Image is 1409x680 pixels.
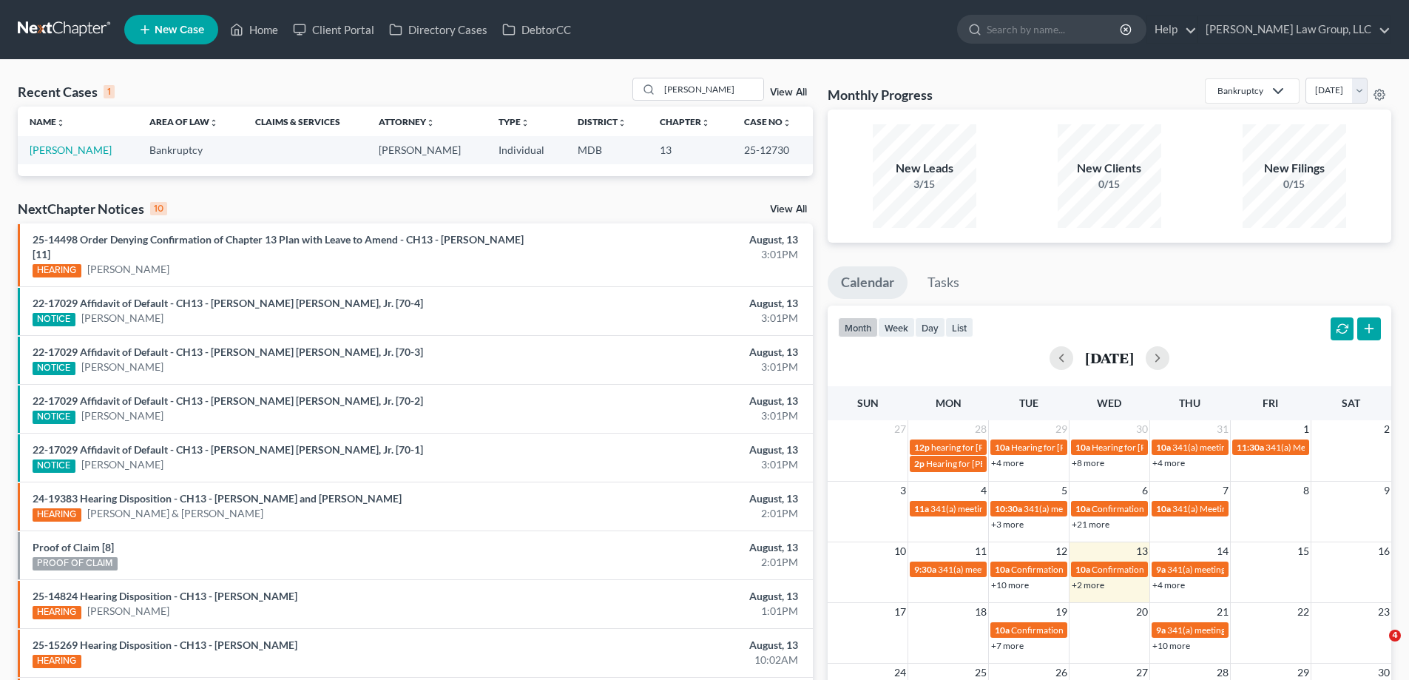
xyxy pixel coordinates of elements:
span: 10a [1075,503,1090,514]
div: NOTICE [33,459,75,473]
div: NOTICE [33,313,75,326]
span: Hearing for [PERSON_NAME] [1011,442,1126,453]
span: 5 [1060,482,1069,499]
a: +21 more [1072,519,1109,530]
span: Hearing for [PERSON_NAME] [926,458,1041,469]
div: 0/15 [1058,177,1161,192]
span: 10a [1075,442,1090,453]
span: 15 [1296,542,1311,560]
div: August, 13 [553,442,798,457]
i: unfold_more [426,118,435,127]
td: [PERSON_NAME] [367,136,487,164]
i: unfold_more [783,118,791,127]
h2: [DATE] [1085,350,1134,366]
span: 10a [1156,442,1171,453]
span: hearing for [PERSON_NAME] [931,442,1045,453]
a: +4 more [991,457,1024,468]
a: +3 more [991,519,1024,530]
span: Sun [857,397,879,409]
span: Wed [1097,397,1121,409]
div: 3:01PM [553,311,798,326]
div: August, 13 [553,296,798,311]
span: 19 [1054,603,1069,621]
span: 1 [1302,420,1311,438]
span: 21 [1215,603,1230,621]
a: [PERSON_NAME] [81,457,163,472]
span: 31 [1215,420,1230,438]
span: Confirmation hearing for [PERSON_NAME] [1011,625,1179,636]
span: 10a [1075,564,1090,575]
a: Client Portal [285,16,382,43]
span: New Case [155,24,204,36]
div: Bankruptcy [1217,84,1263,97]
a: 25-15269 Hearing Disposition - CH13 - [PERSON_NAME] [33,639,297,651]
span: 341(a) Meeting for [PERSON_NAME] [1172,503,1316,514]
span: 20 [1135,603,1149,621]
a: 25-14498 Order Denying Confirmation of Chapter 13 Plan with Leave to Amend - CH13 - [PERSON_NAME]... [33,233,524,260]
div: 2:01PM [553,555,798,570]
div: 10 [150,202,167,215]
span: 9:30a [914,564,936,575]
a: +4 more [1152,579,1185,590]
a: Home [223,16,285,43]
a: DebtorCC [495,16,578,43]
td: 13 [648,136,732,164]
a: View All [770,204,807,215]
span: 9a [1156,625,1166,636]
a: [PERSON_NAME] Law Group, LLC [1198,16,1391,43]
span: 10a [995,564,1010,575]
span: 8 [1302,482,1311,499]
div: PROOF OF CLAIM [33,557,118,570]
a: [PERSON_NAME] & [PERSON_NAME] [87,506,263,521]
span: 341(a) meeting for [PERSON_NAME] [1167,625,1310,636]
span: 341(a) Meeting for [PERSON_NAME] [1266,442,1409,453]
a: [PERSON_NAME] [81,360,163,374]
a: View All [770,87,807,98]
button: day [915,317,945,337]
span: 14 [1215,542,1230,560]
div: 2:01PM [553,506,798,521]
h3: Monthly Progress [828,86,933,104]
span: 11a [914,503,929,514]
i: unfold_more [618,118,626,127]
span: Sat [1342,397,1360,409]
div: 1 [104,85,115,98]
span: 341(a) meeting for [PERSON_NAME] & [PERSON_NAME] [PERSON_NAME] [938,564,1230,575]
span: 11 [973,542,988,560]
a: 22-17029 Affidavit of Default - CH13 - [PERSON_NAME] [PERSON_NAME], Jr. [70-1] [33,443,423,456]
span: 9 [1382,482,1391,499]
span: 16 [1376,542,1391,560]
a: Calendar [828,266,908,299]
a: +7 more [991,640,1024,651]
div: HEARING [33,606,81,619]
div: New Leads [873,160,976,177]
div: August, 13 [553,232,798,247]
div: 10:02AM [553,653,798,667]
td: MDB [566,136,648,164]
a: Nameunfold_more [30,116,65,127]
a: Directory Cases [382,16,495,43]
span: 23 [1376,603,1391,621]
iframe: Intercom live chat [1359,630,1394,665]
a: [PERSON_NAME] [30,144,112,156]
span: Thu [1179,397,1200,409]
a: Attorneyunfold_more [379,116,435,127]
span: Tue [1019,397,1038,409]
span: 2p [914,458,925,469]
div: NextChapter Notices [18,200,167,218]
i: unfold_more [521,118,530,127]
span: Confirmation hearing for [PERSON_NAME] [1092,564,1260,575]
div: 1:01PM [553,604,798,619]
button: month [838,317,878,337]
span: 11:30a [1237,442,1264,453]
a: +10 more [991,579,1029,590]
div: HEARING [33,508,81,522]
button: week [878,317,915,337]
span: 341(a) meeting for [PERSON_NAME] [1167,564,1310,575]
span: 28 [973,420,988,438]
a: [PERSON_NAME] [81,311,163,326]
a: Districtunfold_more [578,116,626,127]
a: Area of Lawunfold_more [149,116,218,127]
td: Bankruptcy [138,136,243,164]
span: Confirmation hearing for [PERSON_NAME] [1092,503,1260,514]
